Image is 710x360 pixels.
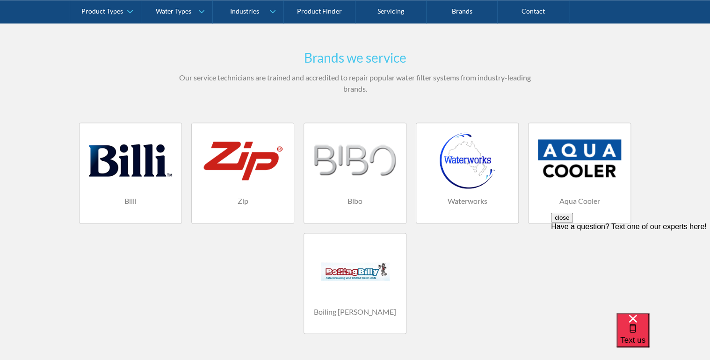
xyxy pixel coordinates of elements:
[81,7,123,15] div: Product Types
[313,195,397,207] h4: Bibo
[304,233,406,334] a: Boiling [PERSON_NAME]
[173,48,537,67] h3: Brands we service
[156,7,191,15] div: Water Types
[528,122,631,223] a: Aqua Cooler
[551,213,710,325] iframe: podium webchat widget prompt
[416,122,519,223] a: Waterworks
[426,195,509,207] h4: Waterworks
[201,195,284,207] h4: Zip
[191,122,294,223] a: Zip
[616,313,710,360] iframe: podium webchat widget bubble
[313,306,397,317] h4: Boiling [PERSON_NAME]
[79,122,182,223] a: Billi
[89,195,172,207] h4: Billi
[538,195,621,207] h4: Aqua Cooler
[173,72,537,94] p: Our service technicians are trained and accredited to repair popular water filter systems from in...
[230,7,259,15] div: Industries
[304,122,406,223] a: Bibo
